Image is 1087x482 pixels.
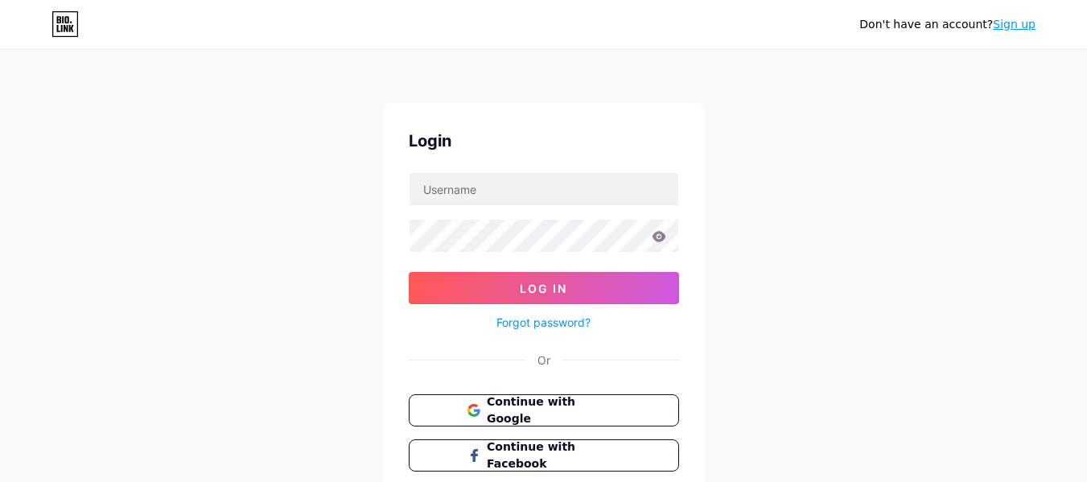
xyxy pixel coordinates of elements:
div: Login [409,129,679,153]
span: Continue with Facebook [487,439,620,472]
span: Log In [520,282,567,295]
input: Username [410,173,678,205]
span: Continue with Google [487,393,620,427]
a: Forgot password? [496,314,591,331]
button: Continue with Google [409,394,679,426]
div: Don't have an account? [859,16,1036,33]
button: Continue with Facebook [409,439,679,472]
button: Log In [409,272,679,304]
a: Sign up [993,18,1036,31]
div: Or [537,352,550,369]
